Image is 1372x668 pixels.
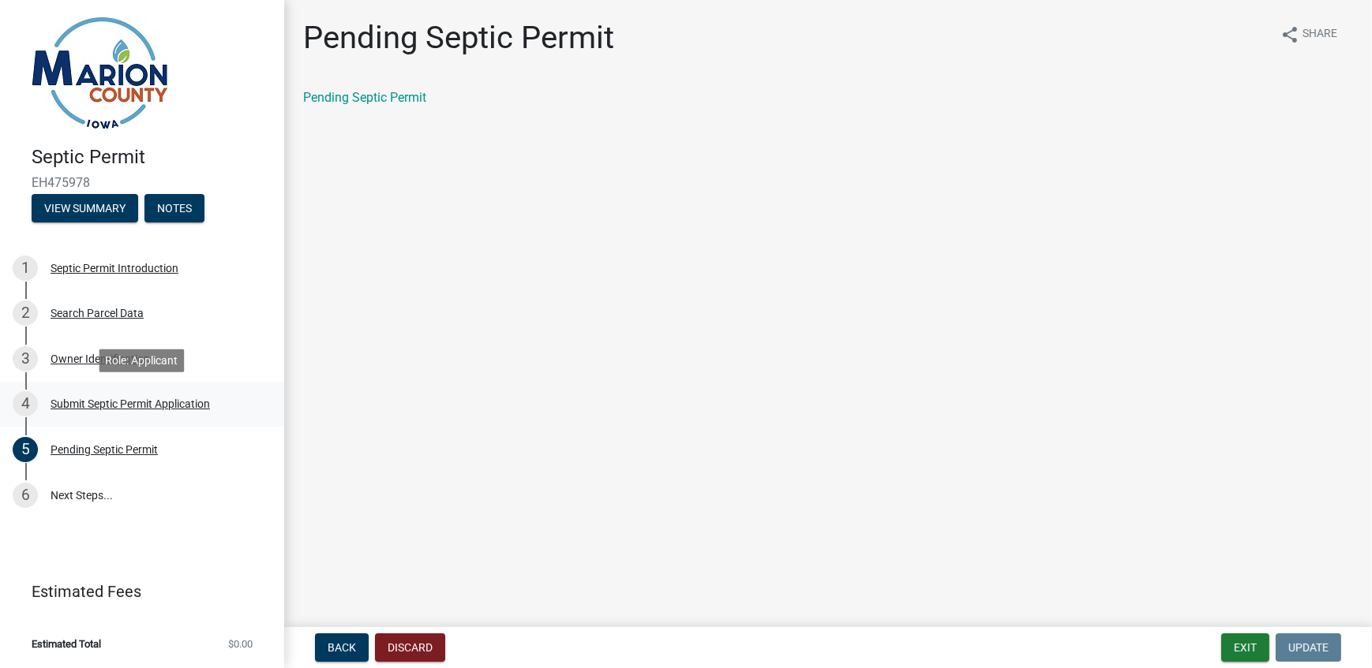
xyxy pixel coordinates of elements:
div: 3 [13,346,38,371]
button: shareShare [1268,19,1350,50]
div: 5 [13,437,38,462]
span: $0.00 [228,639,253,649]
div: 6 [13,483,38,508]
span: Share [1303,25,1337,44]
h1: Pending Septic Permit [303,19,614,57]
div: 2 [13,300,38,326]
i: share [1280,25,1299,44]
div: 1 [13,256,38,281]
div: Role: Applicant [99,349,184,372]
span: Back [328,641,356,654]
wm-modal-confirm: Notes [144,203,204,215]
button: View Summary [32,194,138,222]
img: Marion County, Iowa [32,17,168,129]
button: Notes [144,194,204,222]
div: 4 [13,391,38,416]
span: Update [1288,641,1329,654]
div: Submit Septic Permit Application [51,398,210,409]
button: Discard [375,633,445,662]
span: EH475978 [32,175,253,190]
h4: Septic Permit [32,146,272,169]
a: Estimated Fees [13,576,259,607]
div: Search Parcel Data [51,308,144,319]
button: Exit [1221,633,1269,662]
a: Pending Septic Permit [303,90,426,105]
button: Back [315,633,369,662]
div: Septic Permit Introduction [51,263,178,274]
wm-modal-confirm: Summary [32,203,138,215]
div: Owner Identification [51,353,150,364]
button: Update [1276,633,1341,662]
span: Estimated Total [32,639,101,649]
div: Pending Septic Permit [51,444,158,455]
